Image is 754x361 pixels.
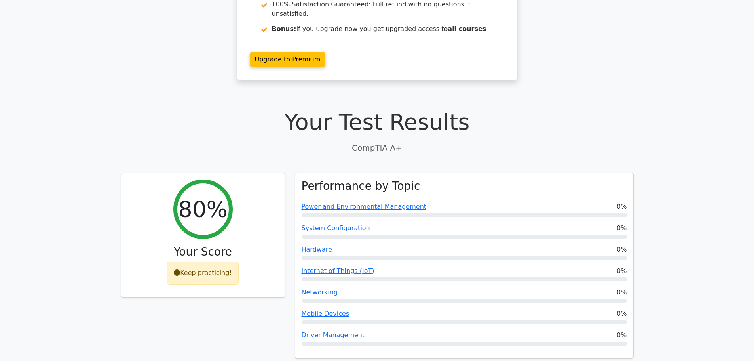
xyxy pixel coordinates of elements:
a: Hardware [302,246,332,253]
h3: Your Score [127,245,279,259]
span: 0% [617,288,627,297]
span: 0% [617,202,627,212]
a: Driver Management [302,331,365,339]
p: CompTIA A+ [121,142,634,154]
a: Power and Environmental Management [302,203,427,210]
div: Keep practicing! [167,262,239,285]
span: 0% [617,266,627,276]
span: 0% [617,223,627,233]
h3: Performance by Topic [302,180,420,193]
span: 0% [617,245,627,254]
a: Mobile Devices [302,310,349,317]
span: 0% [617,309,627,319]
span: 0% [617,330,627,340]
h1: Your Test Results [121,109,634,135]
a: Upgrade to Premium [250,52,326,67]
a: Internet of Things (IoT) [302,267,374,275]
a: System Configuration [302,224,370,232]
h2: 80% [178,196,227,222]
a: Networking [302,288,338,296]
